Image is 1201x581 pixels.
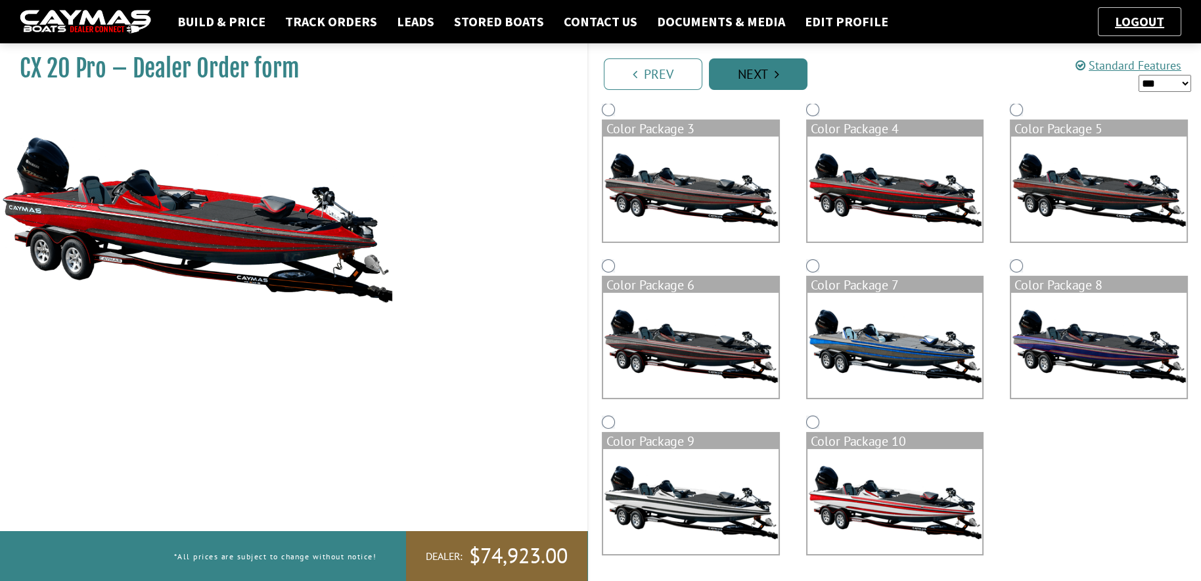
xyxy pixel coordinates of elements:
[604,58,702,90] a: Prev
[557,13,644,30] a: Contact Us
[1076,58,1181,73] a: Standard Features
[469,542,568,570] span: $74,923.00
[406,531,587,581] a: Dealer:$74,923.00
[20,54,555,83] h1: CX 20 Pro – Dealer Order form
[807,449,983,554] img: color_package_331.png
[426,549,463,563] span: Dealer:
[390,13,441,30] a: Leads
[807,433,983,449] div: Color Package 10
[807,137,983,242] img: color_package_325.png
[603,293,779,398] img: color_package_327.png
[1108,13,1171,30] a: Logout
[1011,293,1187,398] img: color_package_329.png
[447,13,551,30] a: Stored Boats
[600,56,1201,90] ul: Pagination
[1011,121,1187,137] div: Color Package 5
[807,121,983,137] div: Color Package 4
[279,13,384,30] a: Track Orders
[603,449,779,554] img: color_package_330.png
[807,293,983,398] img: color_package_328.png
[171,13,272,30] a: Build & Price
[798,13,895,30] a: Edit Profile
[603,137,779,242] img: color_package_324.png
[807,277,983,293] div: Color Package 7
[603,277,779,293] div: Color Package 6
[174,546,377,567] p: *All prices are subject to change without notice!
[603,433,779,449] div: Color Package 9
[709,58,807,90] a: Next
[20,10,151,34] img: caymas-dealer-connect-2ed40d3bc7270c1d8d7ffb4b79bf05adc795679939227970def78ec6f6c03838.gif
[1011,137,1187,242] img: color_package_326.png
[1011,277,1187,293] div: Color Package 8
[650,13,792,30] a: Documents & Media
[603,121,779,137] div: Color Package 3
